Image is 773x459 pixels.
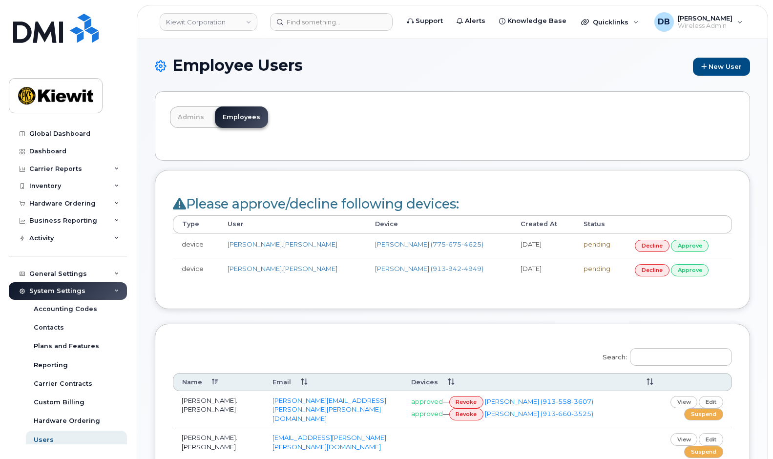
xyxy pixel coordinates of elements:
th: Device [366,215,512,233]
a: decline [635,240,669,252]
td: [PERSON_NAME].[PERSON_NAME] [173,391,264,429]
a: [PERSON_NAME].[PERSON_NAME] [228,240,337,248]
th: Status [575,215,626,233]
h1: Employee Users [155,57,750,76]
th: Name: activate to sort column descending [173,373,264,391]
a: view [670,433,698,445]
a: suspend [684,446,723,458]
th: Type [173,215,219,233]
label: Search: [596,342,732,369]
a: [EMAIL_ADDRESS][PERSON_NAME][PERSON_NAME][DOMAIN_NAME] [272,434,386,451]
h2: Please approve/decline following devices: [173,197,732,211]
td: pending [575,233,626,258]
th: Email: activate to sort column ascending [264,373,402,391]
th: User [219,215,366,233]
a: view [670,396,698,408]
td: [DATE] [512,258,574,282]
input: Search: [630,348,732,366]
td: — — [402,391,628,429]
td: device [173,258,219,282]
a: approve [671,240,709,252]
a: [PERSON_NAME] (775-675-4625) [375,240,483,248]
a: New User [693,58,750,76]
a: decline [635,264,669,276]
td: [DATE] [512,233,574,258]
a: edit [699,396,723,408]
td: pending [575,258,626,282]
a: revoke [449,408,484,420]
a: [PERSON_NAME][EMAIL_ADDRESS][PERSON_NAME][PERSON_NAME][DOMAIN_NAME] [272,396,386,422]
th: Created At [512,215,574,233]
span: approved [411,410,443,417]
a: [PERSON_NAME] (913-558-3607) [485,397,593,405]
a: edit [699,433,723,445]
a: Employees [215,106,268,128]
a: suspend [684,408,723,420]
th: Devices: activate to sort column ascending [402,373,628,391]
span: approved [411,397,443,405]
td: device [173,233,219,258]
th: : activate to sort column ascending [628,373,732,391]
a: revoke [449,396,484,408]
a: [PERSON_NAME] (913-942-4949) [375,265,483,272]
a: [PERSON_NAME] (913-660-3525) [485,410,593,417]
a: approve [671,264,709,276]
a: [PERSON_NAME].[PERSON_NAME] [228,265,337,272]
a: Admins [170,106,212,128]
